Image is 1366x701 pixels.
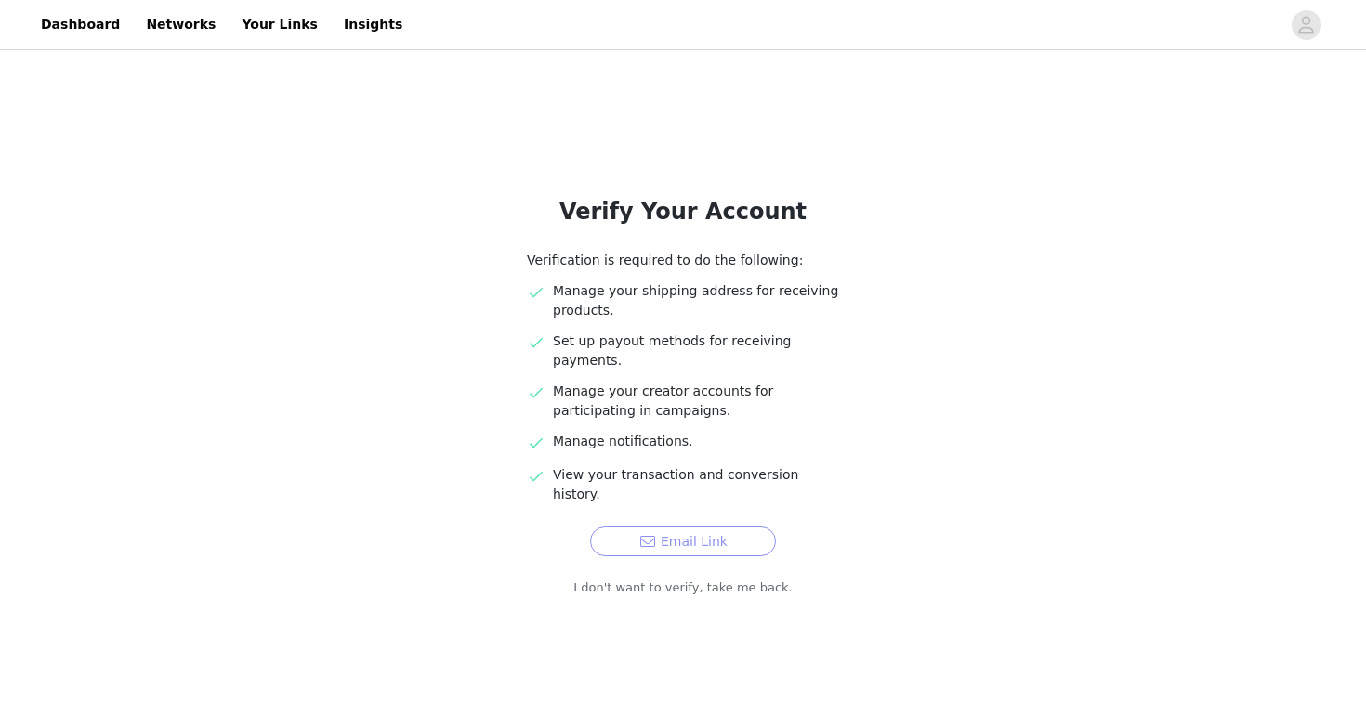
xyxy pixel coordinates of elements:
[553,331,839,370] p: Set up payout methods for receiving payments.
[553,281,839,320] p: Manage your shipping address for receiving products.
[573,578,793,597] a: I don't want to verify, take me back.
[553,432,839,451] p: Manage notifications.
[135,4,227,45] a: Networks
[30,4,131,45] a: Dashboard
[590,526,776,556] button: Email Link
[553,382,839,421] p: Manage your creator accounts for participating in campaigns.
[230,4,329,45] a: Your Links
[333,4,414,45] a: Insights
[1297,10,1315,40] div: avatar
[553,465,839,504] p: View your transaction and conversion history.
[527,251,839,270] p: Verification is required to do the following:
[482,195,884,228] h1: Verify Your Account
